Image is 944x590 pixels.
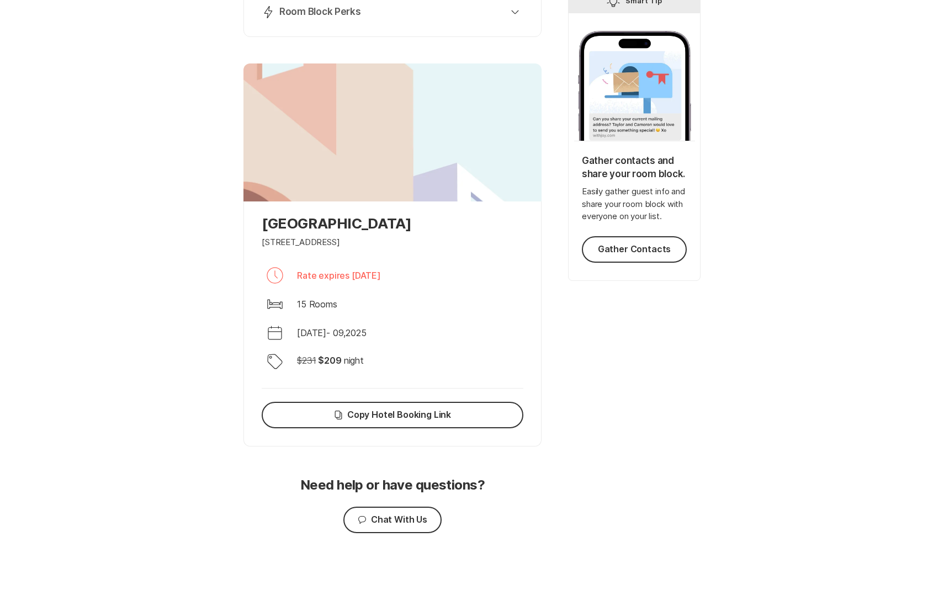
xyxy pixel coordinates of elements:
p: [DATE] - 09 , 2025 [297,326,367,339]
p: night [344,354,364,367]
button: Copy Hotel Booking Link [262,402,523,428]
p: 15 Rooms [297,297,337,311]
p: Easily gather guest info and share your room block with everyone on your list. [582,185,687,223]
p: $ 209 [318,354,341,367]
p: $ 231 [297,354,316,367]
p: Room Block Perks [279,6,361,19]
button: Room Block Perks [257,1,528,23]
button: Chat With Us [343,507,442,533]
p: Rate expires [DATE] [297,269,381,282]
p: Gather contacts and share your room block. [582,155,687,181]
p: Need help or have questions? [300,477,485,493]
p: [STREET_ADDRESS] [262,236,340,249]
p: [GEOGRAPHIC_DATA] [262,215,523,232]
button: Gather Contacts [582,236,687,263]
